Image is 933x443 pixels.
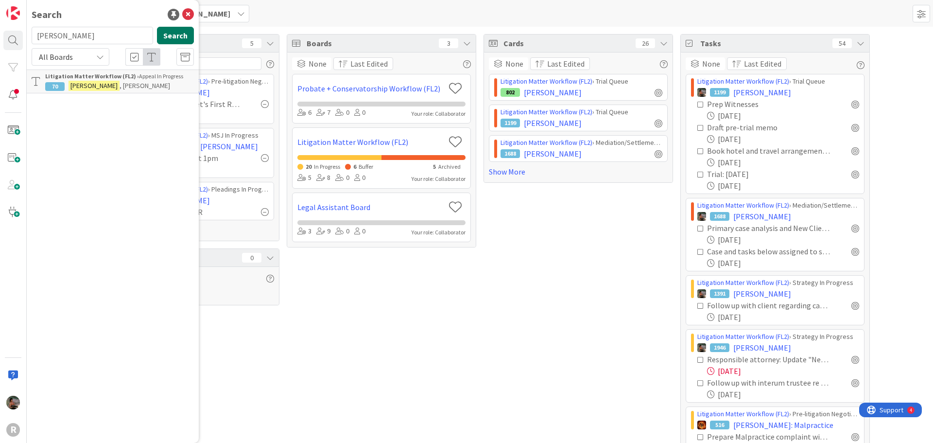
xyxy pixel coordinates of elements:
span: [PERSON_NAME] [524,87,582,98]
span: None [702,58,720,70]
span: Boards [307,37,434,49]
div: Trial: [DATE] [707,168,796,180]
span: All Boards [39,52,73,62]
a: Litigation Matter Workflow (FL2) [501,138,592,147]
div: [DATE] [707,389,859,400]
div: Book hotel and travel arrangements for trial [707,145,830,157]
span: [PERSON_NAME]: Malpractice [733,419,833,431]
span: Archived [438,163,461,170]
img: MW [697,88,706,97]
div: Prepare Malpractice complaint with shell from paralegal. [707,431,830,443]
div: 8 [316,173,330,183]
div: › Trial Queue [501,107,662,117]
div: Follow up with interum trustee re death certificates [707,377,830,389]
span: Cards [503,37,631,49]
a: Litigation Matter Workflow (FL2) [697,201,789,210]
img: MW [697,289,706,298]
div: Search [32,7,62,22]
div: 1688 [501,149,520,158]
span: 6 [353,163,356,170]
a: Legal Assistant Board [297,201,445,213]
span: [PERSON_NAME] [733,288,791,300]
span: SIVETZ: Sivetz [PERSON_NAME] [152,141,258,152]
span: [PERSON_NAME] [524,148,582,159]
span: Support [20,1,44,13]
div: 3 [297,226,311,237]
div: 26 [636,38,655,48]
div: [DATE] [707,133,859,145]
a: Litigation Matter Workflow (FL2) [297,136,445,148]
div: Follow up with client regarding case status [707,300,830,311]
div: › Pre-litigation Negotiation [697,409,859,419]
span: None [309,58,327,70]
div: 3 [439,38,458,48]
div: Your role: Collaborator [412,175,466,183]
div: 802 [501,88,520,97]
div: 1199 [710,88,729,97]
div: › Mediation/Settlement Queue [697,200,859,211]
span: 5 [433,163,436,170]
a: Litigation Matter Workflow (FL2) [501,77,592,86]
div: 0 [354,226,365,237]
div: Prep Witnesses [707,98,801,110]
div: 54 [832,38,852,48]
div: Your role: Collaborator [412,109,466,118]
div: › Mediation/Settlement Queue [501,138,662,148]
input: Search for title... [32,27,153,44]
img: MW [697,343,706,352]
a: Litigation Matter Workflow (FL2) [697,409,789,418]
span: In Progress [314,163,340,170]
span: [PERSON_NAME] [524,117,582,129]
div: 0 [335,173,349,183]
div: 0 [354,107,365,118]
div: 0 [335,226,349,237]
div: › Trial Queue [697,76,859,87]
div: [DATE] [707,180,859,192]
a: Probate + Conservatorship Workflow (FL2) [297,83,445,94]
div: 1688 [710,212,729,221]
div: › Strategy In Progress [697,278,859,288]
div: 70 [45,82,65,91]
div: 1199 [501,119,520,127]
span: Last Edited [350,58,388,70]
span: 20 [306,163,311,170]
div: Draft pre-trial memo [707,122,811,133]
div: › Strategy In Progress [697,332,859,342]
span: None [505,58,523,70]
img: MW [6,396,20,409]
span: [PERSON_NAME] [733,342,791,354]
div: 4 [51,4,53,12]
a: Litigation Matter Workflow (FL2) [697,77,789,86]
div: [DATE] [707,257,859,269]
div: Your role: Collaborator [412,228,466,237]
a: Litigation Matter Workflow (FL2) [697,332,789,341]
div: Primary case analysis and New Client Memo drafted and saved to file [707,222,830,234]
a: Litigation Matter Workflow (FL2) [697,278,789,287]
div: R [6,423,20,437]
div: 9 [316,226,330,237]
div: 0 [242,253,261,263]
div: [DATE] [707,110,859,122]
button: Search [157,27,194,44]
div: Case and tasks below assigned to supervising attorney [707,246,830,257]
div: 5 [297,173,311,183]
mark: [PERSON_NAME] [69,81,120,91]
img: TR [697,421,706,429]
span: Buffer [359,163,373,170]
div: 516 [710,421,729,429]
div: Appeal In Progress [45,72,194,81]
span: [PERSON_NAME] [172,8,230,19]
span: [PERSON_NAME] [733,211,791,222]
div: 1946 [710,343,729,352]
div: [DATE] [707,311,859,323]
button: Last Edited [530,57,590,70]
div: [DATE] [707,365,859,377]
a: Litigation Matter Workflow (FL2) ›Appeal In Progress70[PERSON_NAME], [PERSON_NAME] [27,70,199,93]
div: 1391 [710,289,729,298]
div: [DATE] [707,157,859,168]
span: Last Edited [547,58,585,70]
span: , [PERSON_NAME] [120,81,170,90]
img: MW [697,212,706,221]
div: Responsible attorney: Update "Next Deadline" field on this card (if applicable) [707,354,830,365]
div: › Trial Queue [501,76,662,87]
